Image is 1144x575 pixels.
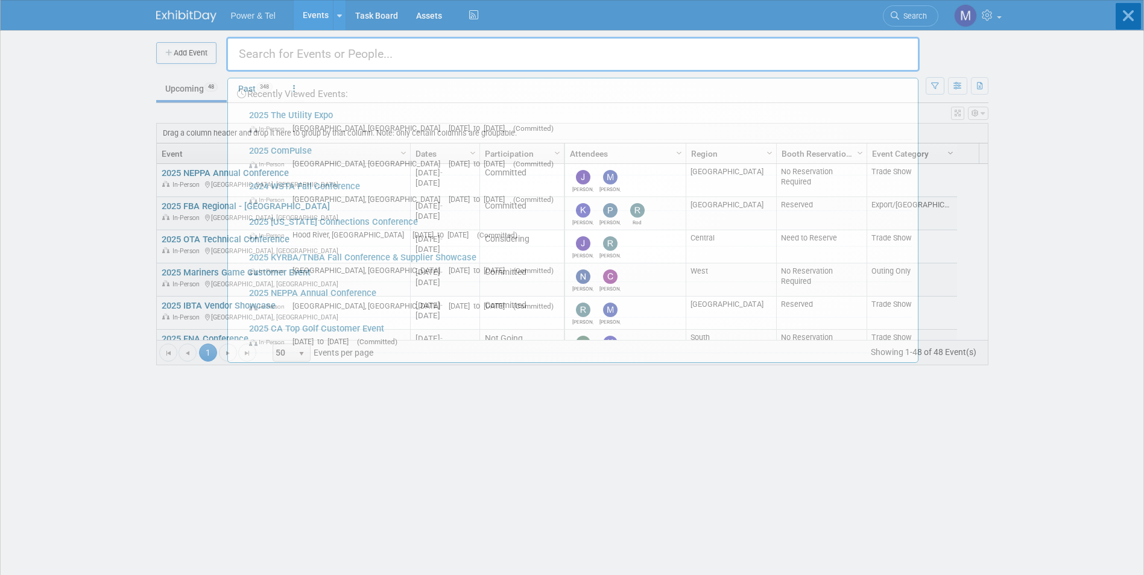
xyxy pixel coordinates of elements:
input: Search for Events or People... [226,37,920,72]
span: (Committed) [513,160,554,168]
span: (Committed) [357,338,397,346]
span: [GEOGRAPHIC_DATA], [GEOGRAPHIC_DATA] [292,124,446,133]
a: 2025 CA Top Golf Customer Event In-Person [DATE] to [DATE] (Committed) [243,318,912,353]
span: [DATE] to [DATE] [292,337,355,346]
span: In-Person [249,231,290,239]
a: 2025 The Utility Expo In-Person [GEOGRAPHIC_DATA], [GEOGRAPHIC_DATA] [DATE] to [DATE] (Committed) [243,104,912,139]
span: Hood River, [GEOGRAPHIC_DATA] [292,230,410,239]
span: In-Person [249,160,290,168]
span: [DATE] to [DATE] [449,195,511,204]
span: [DATE] to [DATE] [412,230,475,239]
span: (Committed) [513,195,554,204]
span: In-Person [249,196,290,204]
span: [DATE] to [DATE] [449,159,511,168]
span: [GEOGRAPHIC_DATA], [GEOGRAPHIC_DATA] [292,266,446,275]
a: 2025 KYRBA/TNBA Fall Conference & Supplier Showcase In-Person [GEOGRAPHIC_DATA], [GEOGRAPHIC_DATA... [243,247,912,281]
span: (Committed) [513,124,554,133]
span: In-Person [249,125,290,133]
span: [DATE] to [DATE] [449,124,511,133]
div: Recently Viewed Events: [234,78,912,104]
span: [DATE] to [DATE] [449,266,511,275]
span: (Committed) [513,302,554,310]
span: (Committed) [477,231,517,239]
span: In-Person [249,267,290,275]
span: (Committed) [513,266,554,275]
span: In-Person [249,303,290,310]
a: 2025 ComPulse In-Person [GEOGRAPHIC_DATA], [GEOGRAPHIC_DATA] [DATE] to [DATE] (Committed) [243,140,912,175]
span: [DATE] to [DATE] [449,301,511,310]
span: [GEOGRAPHIC_DATA], [GEOGRAPHIC_DATA] [292,195,446,204]
span: [GEOGRAPHIC_DATA], [GEOGRAPHIC_DATA] [292,159,446,168]
a: 2025 [US_STATE] Connections Conference In-Person Hood River, [GEOGRAPHIC_DATA] [DATE] to [DATE] (... [243,211,912,246]
a: 2025 NEPPA Annual Conference In-Person [GEOGRAPHIC_DATA], [GEOGRAPHIC_DATA] [DATE] to [DATE] (Com... [243,282,912,317]
span: In-Person [249,338,290,346]
a: 2024 WSTA Fall Conference In-Person [GEOGRAPHIC_DATA], [GEOGRAPHIC_DATA] [DATE] to [DATE] (Commit... [243,175,912,210]
span: [GEOGRAPHIC_DATA], [GEOGRAPHIC_DATA] [292,301,446,310]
